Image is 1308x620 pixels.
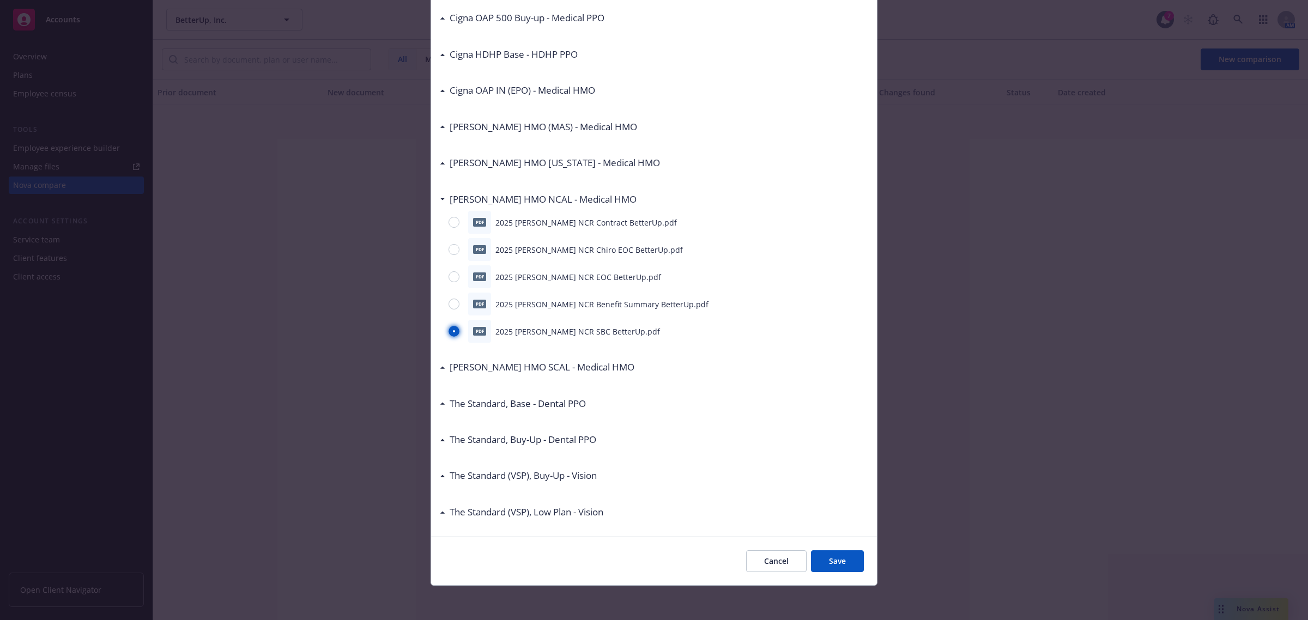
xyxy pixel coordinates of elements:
[495,244,683,256] p: 2025 [PERSON_NAME] NCR Chiro EOC BetterUp.pdf
[440,156,660,170] div: [PERSON_NAME] HMO [US_STATE] - Medical HMO
[440,83,595,98] div: Cigna OAP IN (EPO) - Medical HMO
[440,505,603,519] div: The Standard (VSP), Low Plan - Vision
[473,245,486,253] span: pdf
[495,326,660,337] p: 2025 [PERSON_NAME] NCR SBC BetterUp.pdf
[450,11,604,25] h3: Cigna OAP 500 Buy-up - Medical PPO
[473,327,486,335] span: pdf
[450,120,637,134] h3: [PERSON_NAME] HMO (MAS) - Medical HMO
[450,505,603,519] h3: The Standard (VSP), Low Plan - Vision
[746,550,807,572] button: Cancel
[473,218,486,226] span: pdf
[440,120,637,134] div: [PERSON_NAME] HMO (MAS) - Medical HMO
[450,397,586,411] h3: The Standard, Base - Dental PPO
[440,11,604,25] div: Cigna OAP 500 Buy-up - Medical PPO
[440,397,586,411] div: The Standard, Base - Dental PPO
[450,83,595,98] h3: Cigna OAP IN (EPO) - Medical HMO
[440,469,597,483] div: The Standard (VSP), Buy-Up - Vision
[440,47,578,62] div: Cigna HDHP Base - HDHP PPO
[450,156,660,170] h3: [PERSON_NAME] HMO [US_STATE] - Medical HMO
[495,271,661,283] p: 2025 [PERSON_NAME] NCR EOC BetterUp.pdf
[450,469,597,483] h3: The Standard (VSP), Buy-Up - Vision
[473,272,486,281] span: pdf
[450,360,634,374] h3: [PERSON_NAME] HMO SCAL - Medical HMO
[450,192,637,206] h3: [PERSON_NAME] HMO NCAL - Medical HMO
[811,550,864,572] button: Save
[440,192,637,206] div: [PERSON_NAME] HMO NCAL - Medical HMO
[495,299,708,310] p: 2025 [PERSON_NAME] NCR Benefit Summary BetterUp.pdf
[440,433,596,447] div: The Standard, Buy-Up - Dental PPO
[495,217,677,228] p: 2025 [PERSON_NAME] NCR Contract BetterUp.pdf
[473,300,486,308] span: pdf
[450,47,578,62] h3: Cigna HDHP Base - HDHP PPO
[450,433,596,447] h3: The Standard, Buy-Up - Dental PPO
[440,360,634,374] div: [PERSON_NAME] HMO SCAL - Medical HMO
